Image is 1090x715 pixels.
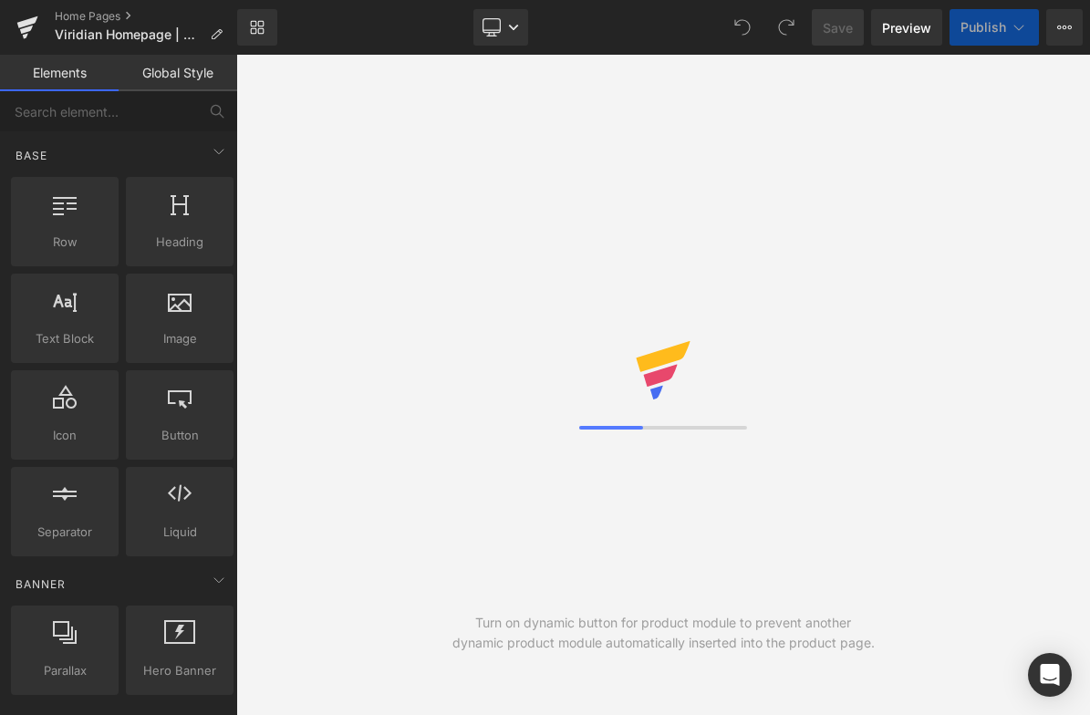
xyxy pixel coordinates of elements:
[131,523,228,542] span: Liquid
[16,329,113,348] span: Text Block
[119,55,237,91] a: Global Style
[16,661,113,680] span: Parallax
[131,233,228,252] span: Heading
[16,426,113,445] span: Icon
[55,9,237,24] a: Home Pages
[131,329,228,348] span: Image
[724,9,761,46] button: Undo
[960,20,1006,35] span: Publish
[823,18,853,37] span: Save
[1046,9,1083,46] button: More
[55,27,202,42] span: Viridian Homepage | Current
[871,9,942,46] a: Preview
[882,18,931,37] span: Preview
[768,9,805,46] button: Redo
[14,147,49,164] span: Base
[131,661,228,680] span: Hero Banner
[950,9,1039,46] button: Publish
[14,575,67,593] span: Banner
[131,426,228,445] span: Button
[450,613,877,653] div: Turn on dynamic button for product module to prevent another dynamic product module automatically...
[16,233,113,252] span: Row
[16,523,113,542] span: Separator
[237,9,277,46] a: New Library
[1028,653,1072,697] div: Open Intercom Messenger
